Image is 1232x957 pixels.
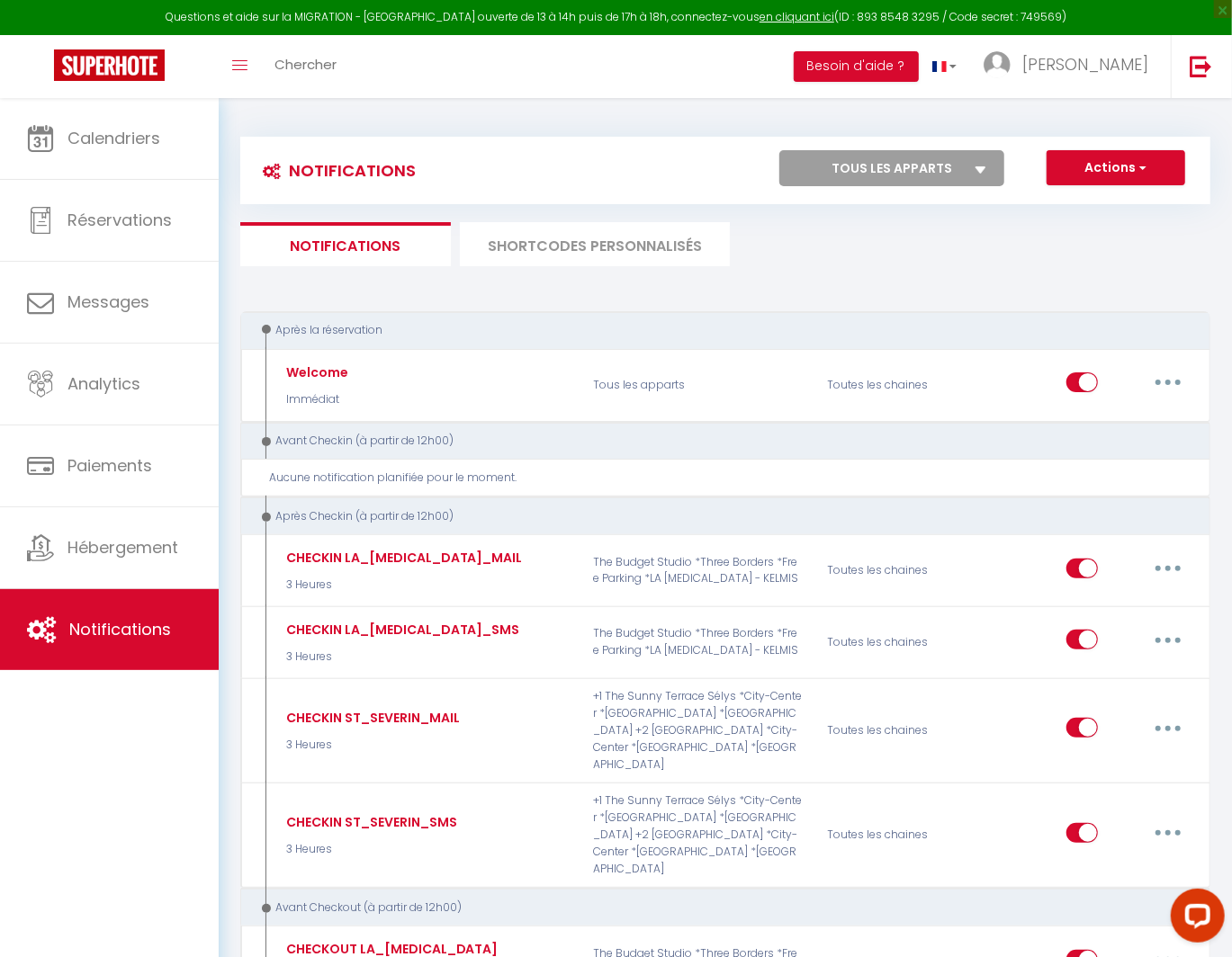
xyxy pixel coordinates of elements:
span: Messages [67,291,149,313]
p: 3 Heures [282,577,523,594]
p: The Budget Studio *Three Borders *Free Parking *LA [MEDICAL_DATA] - KELMIS [581,616,815,668]
div: CHECKIN ST_SEVERIN_MAIL [282,708,460,728]
img: ... [984,51,1011,78]
p: The Budget Studio *Three Borders *Free Parking *LA [MEDICAL_DATA] - KELMIS [581,545,815,597]
p: 3 Heures [282,648,520,666]
p: Immédiat [282,391,348,408]
p: +1 The Sunny Terrace Sélys *City-Center *[GEOGRAPHIC_DATA] *[GEOGRAPHIC_DATA] +2 [GEOGRAPHIC_DATA... [581,688,815,773]
p: +1 The Sunny Terrace Sélys *City-Center *[GEOGRAPHIC_DATA] *[GEOGRAPHIC_DATA] +2 [GEOGRAPHIC_DATA... [581,792,815,877]
a: ... [PERSON_NAME] [970,35,1171,98]
li: Notifications [240,222,451,266]
div: Toutes les chaines [815,616,971,668]
span: Paiements [67,454,152,477]
span: Chercher [274,55,337,74]
div: Avant Checkin (à partir de 12h00) [257,433,1175,450]
div: Avant Checkout (à partir de 12h00) [257,899,1175,917]
span: Notifications [69,618,171,640]
button: Actions [1047,150,1185,186]
div: CHECKIN ST_SEVERIN_SMS [282,812,457,832]
span: [PERSON_NAME] [1022,53,1148,76]
span: Analytics [67,372,140,395]
div: Toutes les chaines [815,545,971,597]
h3: Notifications [254,150,416,191]
div: Toutes les chaines [815,359,971,411]
li: SHORTCODES PERSONNALISÉS [460,222,730,266]
div: Welcome [282,362,348,382]
div: Aucune notification planifiée pour le moment. [270,470,1194,487]
div: Après Checkin (à partir de 12h00) [257,508,1175,525]
div: Toutes les chaines [815,792,971,877]
img: logout [1190,55,1212,77]
p: Tous les apparts [581,359,815,411]
a: Chercher [261,35,350,98]
span: Calendriers [67,127,160,149]
p: 3 Heures [282,841,457,858]
button: Besoin d'aide ? [794,51,919,82]
div: CHECKIN LA_[MEDICAL_DATA]_MAIL [282,548,523,568]
img: Super Booking [54,49,165,81]
div: Après la réservation [257,322,1175,339]
p: 3 Heures [282,737,460,754]
div: Toutes les chaines [815,688,971,773]
iframe: LiveChat chat widget [1156,881,1232,957]
span: Réservations [67,209,172,231]
a: en cliquant ici [760,9,834,24]
div: CHECKIN LA_[MEDICAL_DATA]_SMS [282,620,520,639]
span: Hébergement [67,536,178,559]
